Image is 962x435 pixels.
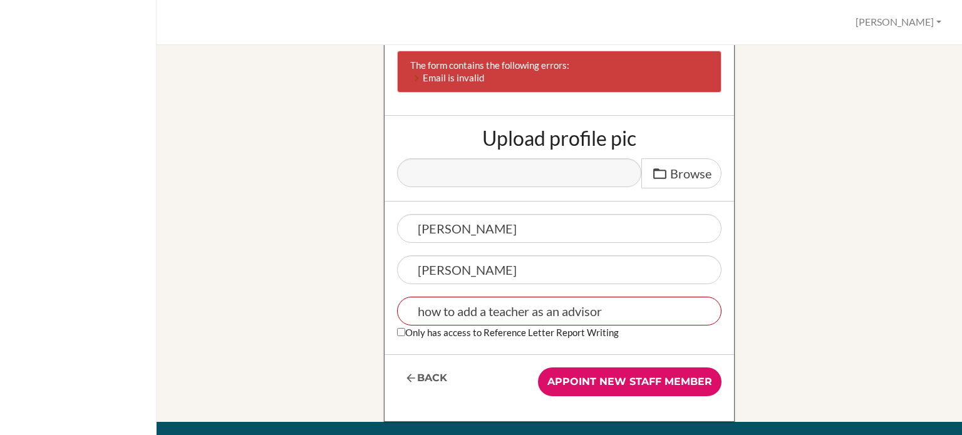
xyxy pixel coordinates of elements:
li: Email is invalid [410,71,681,84]
span: Browse [670,166,711,181]
input: Last name [397,255,721,284]
input: Appoint new staff member [538,367,721,396]
button: [PERSON_NAME] [850,11,947,34]
input: First name [397,214,721,243]
a: Back [397,367,455,389]
input: Email [397,297,721,325]
div: The form contains the following errors: [397,51,721,93]
input: Only has access to Reference Letter Report Writing [397,328,405,336]
label: Only has access to Reference Letter Report Writing [397,325,619,339]
label: Upload profile pic [482,128,636,148]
